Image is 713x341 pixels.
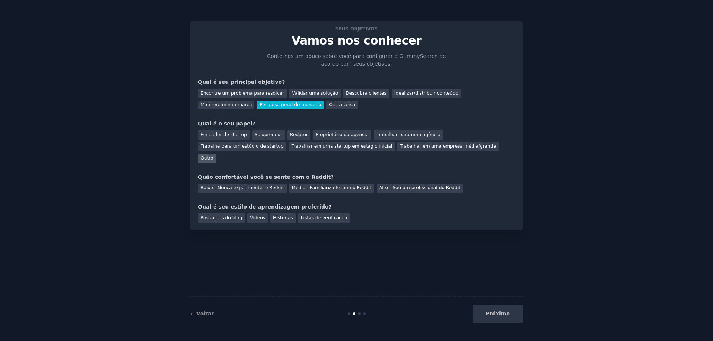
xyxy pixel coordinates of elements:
font: Descubra clientes [346,91,387,96]
font: Quão confortável você se sente com o Reddit? [198,174,334,180]
font: Redator [290,132,308,137]
font: Listas de verificação [301,215,347,220]
font: Monitore minha marca [201,102,252,107]
font: Trabalhe para um estúdio de startup [201,144,284,149]
font: Baixo - Nunca experimentei o Reddit [201,185,284,190]
a: ← Voltar [190,311,214,317]
font: Qual é o seu papel? [198,121,255,127]
font: Pesquisa geral de mercado [260,102,321,107]
font: Encontre um problema para resolver [201,91,284,96]
font: Qual é seu estilo de aprendizagem preferido? [198,204,332,210]
font: Conte-nos um pouco sobre você para configurar o GummySearch de acordo com seus objetivos. [267,53,446,67]
font: Seus objetivos [335,26,378,32]
font: Vamos nos conhecer [292,34,421,47]
font: Validar uma solução [292,91,338,96]
font: Histórias [273,215,293,220]
font: Fundador de startup [201,132,247,137]
font: Trabalhar para uma agência [377,132,440,137]
font: Outra coisa [329,102,355,107]
font: Postagens do blog [201,215,242,220]
font: Médio - Familiarizado com o Reddit [292,185,371,190]
font: Alto - Sou um profissional do Reddit [379,185,460,190]
font: Qual é seu principal objetivo? [198,79,285,85]
font: Trabalhar em uma empresa média/grande [400,144,496,149]
font: Vídeos [250,215,265,220]
font: Solopreneur [255,132,282,137]
font: Trabalhar em uma startup em estágio inicial [292,144,392,149]
font: Idealizar/distribuir conteúdo [394,91,458,96]
font: Outro [201,155,213,161]
font: Proprietário da agência [316,132,369,137]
